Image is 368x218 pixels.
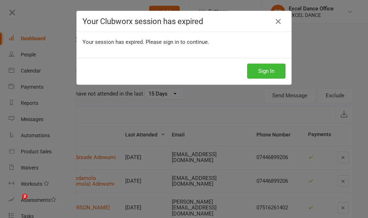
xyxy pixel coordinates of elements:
iframe: Intercom live chat [7,194,24,211]
a: Close [273,16,284,27]
span: 2 [22,194,28,199]
button: Sign In [247,64,286,79]
span: Your session has expired. Please sign in to continue. [82,39,209,45]
h4: Your Clubworx session has expired [82,17,286,26]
